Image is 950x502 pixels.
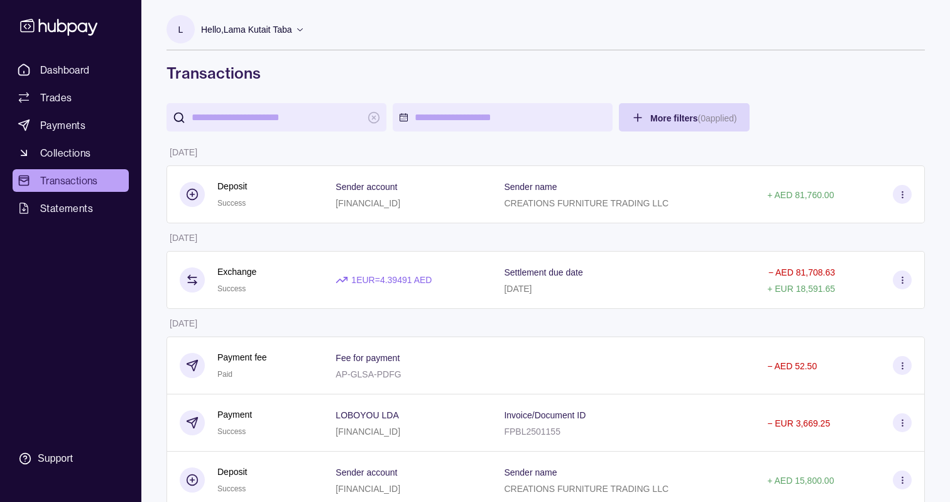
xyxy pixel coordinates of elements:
[217,199,246,208] span: Success
[201,23,292,36] p: Hello, Lama Kutait Taba
[697,113,736,123] p: ( 0 applied)
[192,103,361,131] input: search
[170,147,197,157] p: [DATE]
[40,173,98,188] span: Transactions
[504,182,557,192] p: Sender name
[217,265,256,279] p: Exchange
[336,182,397,192] p: Sender account
[13,197,129,220] a: Statements
[40,118,85,133] span: Payments
[217,408,252,421] p: Payment
[217,370,232,379] span: Paid
[13,142,129,164] a: Collections
[336,369,401,379] p: AP-GLSA-PDFG
[504,267,582,277] p: Settlement due date
[767,361,817,371] p: − AED 52.50
[504,284,532,294] p: [DATE]
[336,467,397,477] p: Sender account
[217,350,267,364] p: Payment fee
[504,484,669,494] p: CREATIONS FURNITURE TRADING LLC
[13,445,129,472] a: Support
[336,427,400,437] p: [FINANCIAL_ID]
[38,452,73,466] div: Support
[40,62,90,77] span: Dashboard
[13,169,129,192] a: Transactions
[167,63,925,83] h1: Transactions
[650,113,737,123] span: More filters
[767,476,834,486] p: + AED 15,800.00
[504,427,560,437] p: FPBL2501155
[13,86,129,109] a: Trades
[170,233,197,243] p: [DATE]
[217,484,246,493] span: Success
[767,284,835,294] p: + EUR 18,591.65
[768,267,835,277] p: − AED 81,708.63
[767,418,830,428] p: − EUR 3,669.25
[336,410,398,420] p: LOBOYOU LDA
[13,59,129,81] a: Dashboard
[504,467,557,477] p: Sender name
[40,90,72,105] span: Trades
[217,465,247,479] p: Deposit
[40,145,90,160] span: Collections
[336,484,400,494] p: [FINANCIAL_ID]
[217,427,246,436] span: Success
[217,284,246,293] span: Success
[504,410,586,420] p: Invoice/Document ID
[619,103,750,131] button: More filters(0applied)
[13,114,129,137] a: Payments
[170,318,197,328] p: [DATE]
[767,190,834,200] p: + AED 81,760.00
[40,201,93,216] span: Statements
[217,179,247,193] p: Deposit
[351,273,432,287] p: 1 EUR = 4.39491 AED
[336,353,400,363] p: Fee for payment
[178,23,183,36] p: L
[336,198,400,208] p: [FINANCIAL_ID]
[504,198,669,208] p: CREATIONS FURNITURE TRADING LLC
